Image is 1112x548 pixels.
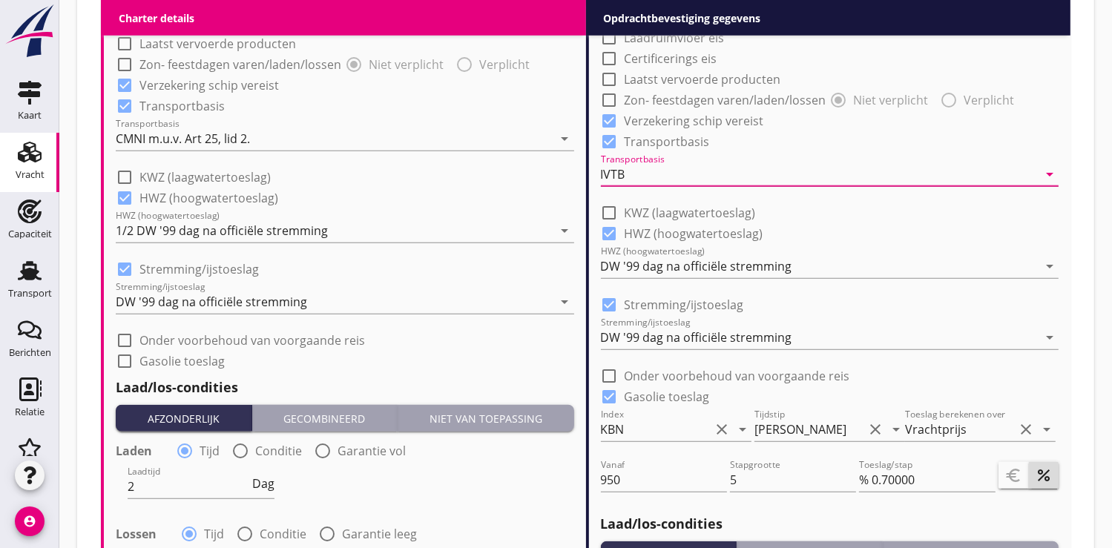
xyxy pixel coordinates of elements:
[625,113,764,128] label: Verzekering schip vereist
[1041,165,1059,183] i: arrow_drop_down
[625,389,710,404] label: Gasolie toeslag
[15,506,45,536] i: account_circle
[601,260,792,273] div: DW '99 dag na officiële stremming
[1041,257,1059,275] i: arrow_drop_down
[122,411,246,426] div: Afzonderlijk
[625,30,725,45] label: Laadruimvloer eis
[556,293,574,311] i: arrow_drop_down
[16,170,45,179] div: Vracht
[1038,420,1056,438] i: arrow_drop_down
[255,443,302,458] label: Conditie
[1004,466,1022,484] i: euro
[625,51,717,66] label: Certificerings eis
[116,443,152,458] strong: Laden
[116,526,157,541] strong: Lossen
[601,331,792,344] div: DW '99 dag na officiële stremming
[398,405,574,432] button: Niet van toepassing
[625,226,763,241] label: HWZ (hoogwatertoeslag)
[258,411,392,426] div: Gecombineerd
[116,132,250,145] div: CMNI m.u.v. Art 25, lid 2.
[887,420,905,438] i: arrow_drop_down
[625,297,744,312] label: Stremming/ijstoeslag
[754,423,846,436] div: [PERSON_NAME]
[1035,466,1053,484] i: percent
[139,78,279,93] label: Verzekering schip vereist
[342,526,417,541] label: Garantie leeg
[601,468,727,492] input: Vanaf
[872,468,996,492] input: Toeslag/stap
[260,526,306,541] label: Conditie
[139,191,278,205] label: HWZ (hoogwatertoeslag)
[713,420,731,438] i: clear
[18,110,42,120] div: Kaart
[139,333,365,348] label: Onder voorbehoud van voorgaande reis
[3,4,56,59] img: logo-small.a267ee39.svg
[1017,420,1035,438] i: clear
[866,420,884,438] i: clear
[730,468,856,492] input: Stapgrootte
[859,471,872,489] div: %
[601,514,1059,534] h2: Laad/los-condities
[139,262,259,277] label: Stremming/ijstoeslag
[625,93,826,108] label: Zon- feestdagen varen/laden/lossen
[8,229,52,239] div: Capaciteit
[338,443,406,458] label: Garantie vol
[601,423,625,436] div: KBN
[556,130,574,148] i: arrow_drop_down
[252,405,398,432] button: Gecombineerd
[625,10,850,24] label: Volle lading tot aangegeven hoeveelheid
[8,288,52,298] div: Transport
[204,526,224,541] label: Tijd
[601,168,625,181] div: IVTB
[625,72,781,87] label: Laatst vervoerde producten
[1041,329,1059,346] i: arrow_drop_down
[139,99,225,113] label: Transportbasis
[139,170,271,185] label: KWZ (laagwatertoeslag)
[9,348,51,357] div: Berichten
[905,423,967,436] div: Vrachtprijs
[116,377,574,397] h2: Laad/los-condities
[139,16,232,30] label: Certificerings eis
[252,478,274,489] span: Dag
[200,443,220,458] label: Tijd
[139,354,225,369] label: Gasolie toeslag
[625,134,710,149] label: Transportbasis
[625,205,756,220] label: KWZ (laagwatertoeslag)
[556,222,574,240] i: arrow_drop_down
[116,295,307,308] div: DW '99 dag na officiële stremming
[116,224,328,237] div: 1/2 DW '99 dag na officiële stremming
[128,475,249,498] input: Laadtijd
[139,36,296,51] label: Laatst vervoerde producten
[404,411,568,426] div: Niet van toepassing
[15,407,45,417] div: Relatie
[734,420,751,438] i: arrow_drop_down
[139,57,341,72] label: Zon- feestdagen varen/laden/lossen
[625,369,850,383] label: Onder voorbehoud van voorgaande reis
[116,405,252,432] button: Afzonderlijk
